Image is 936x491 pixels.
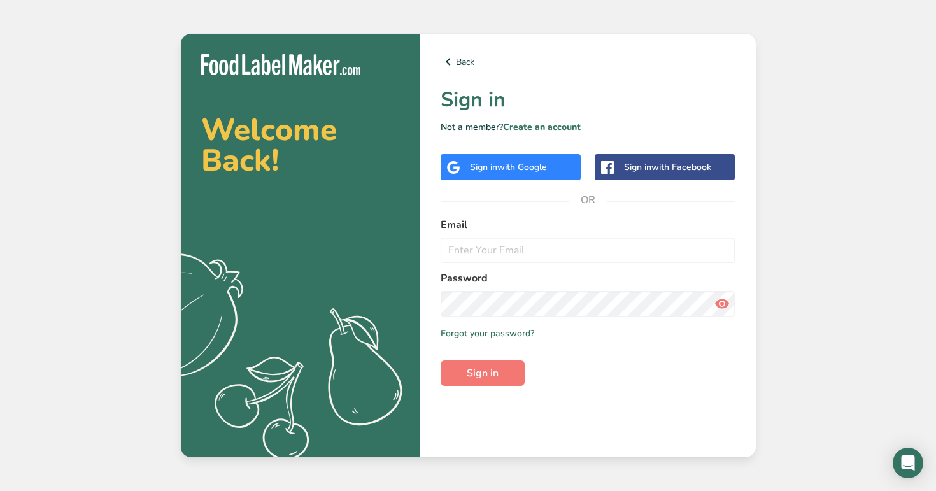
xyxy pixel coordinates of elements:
a: Back [441,54,735,69]
div: Sign in [470,160,547,174]
h1: Sign in [441,85,735,115]
span: Sign in [467,366,499,381]
button: Sign in [441,360,525,386]
a: Forgot your password? [441,327,534,340]
span: OR [569,181,607,219]
h2: Welcome Back! [201,115,400,176]
span: with Facebook [651,161,711,173]
label: Email [441,217,735,232]
p: Not a member? [441,120,735,134]
label: Password [441,271,735,286]
img: Food Label Maker [201,54,360,75]
input: Enter Your Email [441,238,735,263]
div: Sign in [624,160,711,174]
span: with Google [497,161,547,173]
div: Open Intercom Messenger [893,448,923,478]
a: Create an account [503,121,581,133]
